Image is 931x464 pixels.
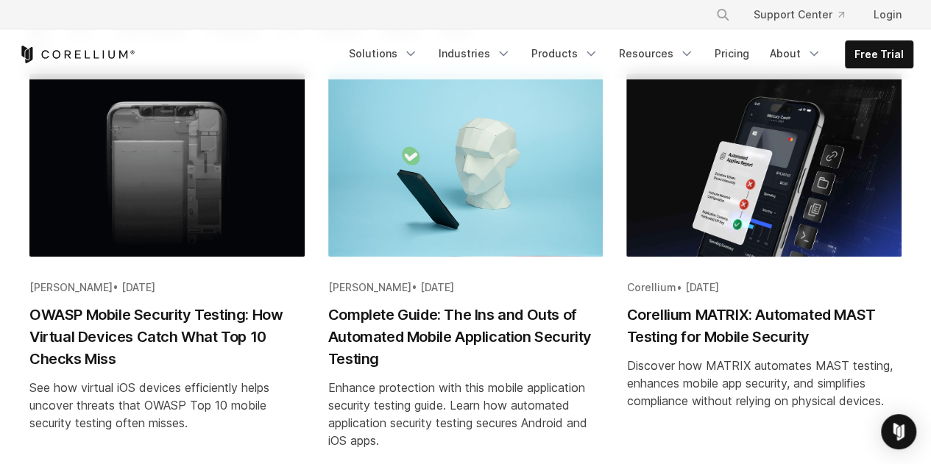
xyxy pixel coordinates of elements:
img: Corellium MATRIX: Automated MAST Testing for Mobile Security [626,74,902,257]
div: Navigation Menu [340,40,913,68]
img: OWASP Mobile Security Testing: How Virtual Devices Catch What Top 10 Checks Miss [29,74,305,257]
a: About [761,40,830,67]
a: Corellium Home [18,46,135,63]
h2: OWASP Mobile Security Testing: How Virtual Devices Catch What Top 10 Checks Miss [29,304,305,370]
a: Free Trial [846,41,913,68]
a: Support Center [742,1,856,28]
a: Solutions [340,40,427,67]
span: [PERSON_NAME] [328,281,411,293]
div: • [626,280,902,295]
h2: Complete Guide: The Ins and Outs of Automated Mobile Application Security Testing [328,304,603,370]
span: [DATE] [121,281,155,293]
div: Discover how MATRIX automates MAST testing, enhances mobile app security, and simplifies complian... [626,357,902,410]
div: • [29,280,305,295]
div: See how virtual iOS devices efficiently helps uncover threats that OWASP Top 10 mobile security t... [29,379,305,432]
button: Search [709,1,736,28]
a: Resources [610,40,703,67]
div: Open Intercom Messenger [881,414,916,449]
img: Complete Guide: The Ins and Outs of Automated Mobile Application Security Testing [328,74,603,257]
span: Corellium [626,281,676,293]
div: • [328,280,603,295]
a: Industries [430,40,520,67]
a: Products [523,40,607,67]
div: Enhance protection with this mobile application security testing guide. Learn how automated appli... [328,379,603,449]
a: Pricing [706,40,758,67]
h2: Corellium MATRIX: Automated MAST Testing for Mobile Security [626,304,902,348]
span: [DATE] [684,281,718,293]
div: Navigation Menu [698,1,913,28]
span: [PERSON_NAME] [29,281,113,293]
span: [DATE] [420,281,454,293]
a: Login [862,1,913,28]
